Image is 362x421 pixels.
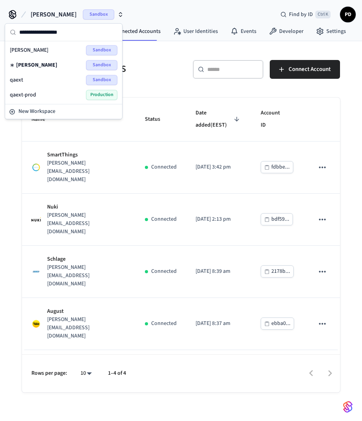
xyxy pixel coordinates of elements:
[343,401,353,413] img: SeamLogoGradient.69752ec5.svg
[151,319,177,328] p: Connected
[86,75,117,85] span: Sandbox
[47,255,126,263] p: Schlage
[340,7,356,22] button: PD
[196,267,242,276] p: [DATE] 8:39 am
[196,319,242,328] p: [DATE] 8:37 am
[47,263,126,288] p: [PERSON_NAME][EMAIL_ADDRESS][DOMAIN_NAME]
[47,203,126,211] p: Nuki
[151,163,177,171] p: Connected
[263,24,310,38] a: Developer
[10,76,23,84] span: qaext
[47,307,126,316] p: August
[271,267,290,276] div: 2178b...
[271,162,290,172] div: fdbbe...
[10,46,48,54] span: [PERSON_NAME]
[47,159,126,184] p: [PERSON_NAME][EMAIL_ADDRESS][DOMAIN_NAME]
[6,105,121,118] button: New Workspace
[261,161,293,173] button: fdbbe...
[151,267,177,276] p: Connected
[96,24,167,38] a: Connected Accounts
[108,369,126,377] p: 1–4 of 4
[341,7,355,22] span: PD
[261,265,294,278] button: 2178b...
[18,107,55,116] span: New Workspace
[289,11,313,18] span: Find by ID
[31,369,67,377] p: Rows per page:
[77,368,95,379] div: 10
[271,214,289,224] div: bdf59...
[196,163,242,171] p: [DATE] 3:42 pm
[31,319,41,328] img: Yale Logo, Square
[167,24,224,38] a: User Identities
[31,217,41,221] img: Nuki Logo, Square
[261,213,293,225] button: bdf59...
[47,151,126,159] p: SmartThings
[145,113,170,125] span: Status
[86,45,117,55] span: Sandbox
[10,91,36,99] span: qaext-prod
[224,24,263,38] a: Events
[86,90,117,100] span: Production
[83,9,114,20] span: Sandbox
[274,7,337,22] div: Find by IDCtrl K
[5,41,122,104] div: Suggestions
[31,10,77,19] span: [PERSON_NAME]
[270,60,340,79] button: Connect Account
[151,215,177,223] p: Connected
[261,107,295,132] span: Account ID
[31,163,41,172] img: Smartthings Logo, Square
[16,61,57,69] span: [PERSON_NAME]
[271,319,291,328] div: ebba0...
[196,107,242,132] span: Date added(EEST)
[261,318,294,330] button: ebba0...
[196,215,242,223] p: [DATE] 2:13 pm
[86,60,117,70] span: Sandbox
[47,316,126,340] p: [PERSON_NAME][EMAIL_ADDRESS][DOMAIN_NAME]
[47,211,126,236] p: [PERSON_NAME][EMAIL_ADDRESS][DOMAIN_NAME]
[310,24,352,38] a: Settings
[289,64,331,74] span: Connect Account
[31,267,41,276] img: Schlage Logo, Square
[315,11,331,18] span: Ctrl K
[22,98,340,350] table: sticky table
